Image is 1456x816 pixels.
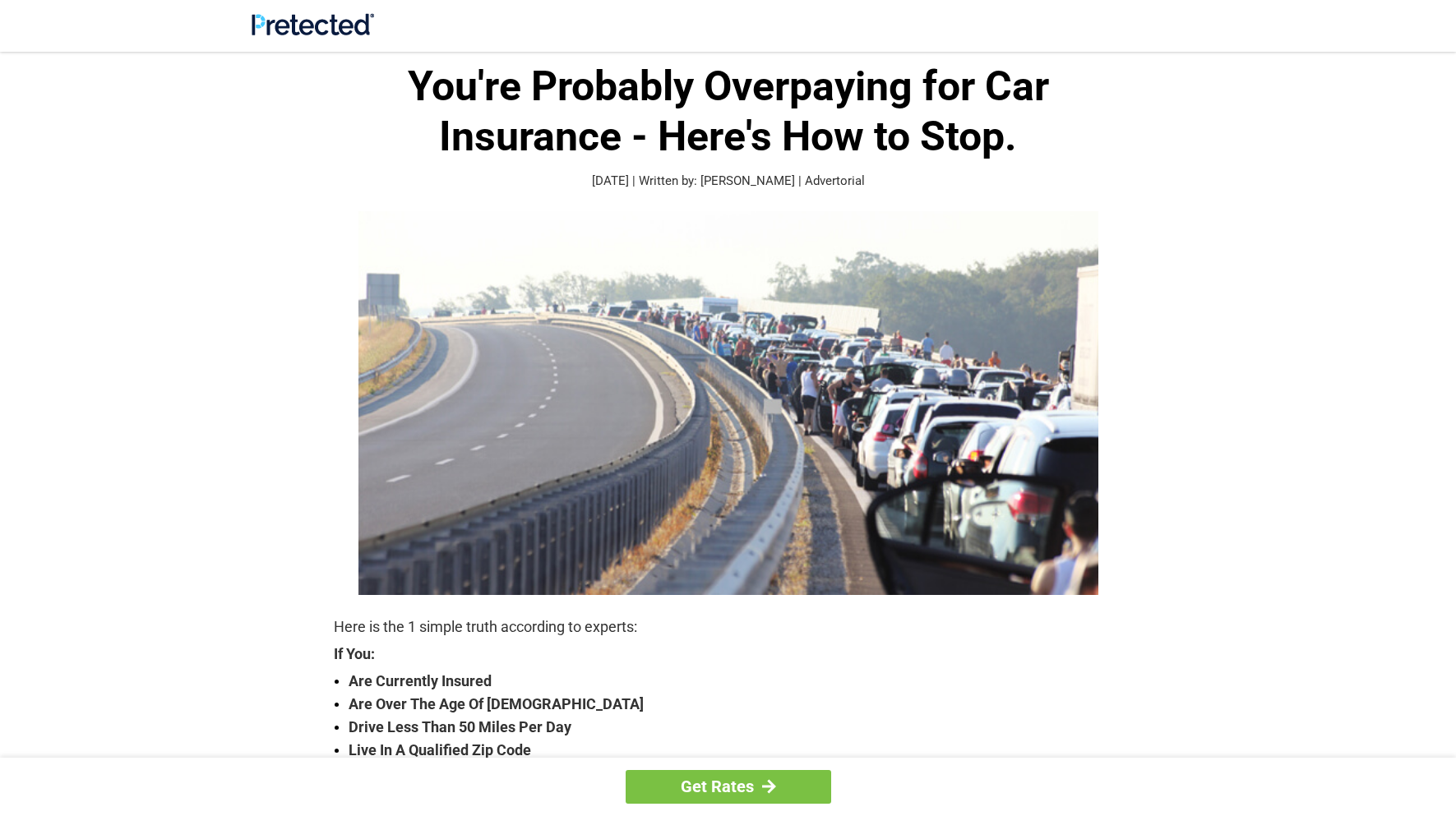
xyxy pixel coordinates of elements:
p: Here is the 1 simple truth according to experts: [334,615,1123,639]
strong: If You: [334,647,1123,662]
strong: Are Over The Age Of [DEMOGRAPHIC_DATA] [349,693,1123,716]
a: Get Rates [626,770,831,804]
strong: Are Currently Insured [349,670,1123,693]
p: [DATE] | Written by: [PERSON_NAME] | Advertorial [334,172,1123,191]
strong: Live In A Qualified Zip Code [349,739,1123,762]
strong: Drive Less Than 50 Miles Per Day [349,716,1123,739]
h1: You're Probably Overpaying for Car Insurance - Here's How to Stop. [334,62,1123,162]
a: Site Logo [252,23,374,39]
img: Site Logo [252,13,374,35]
